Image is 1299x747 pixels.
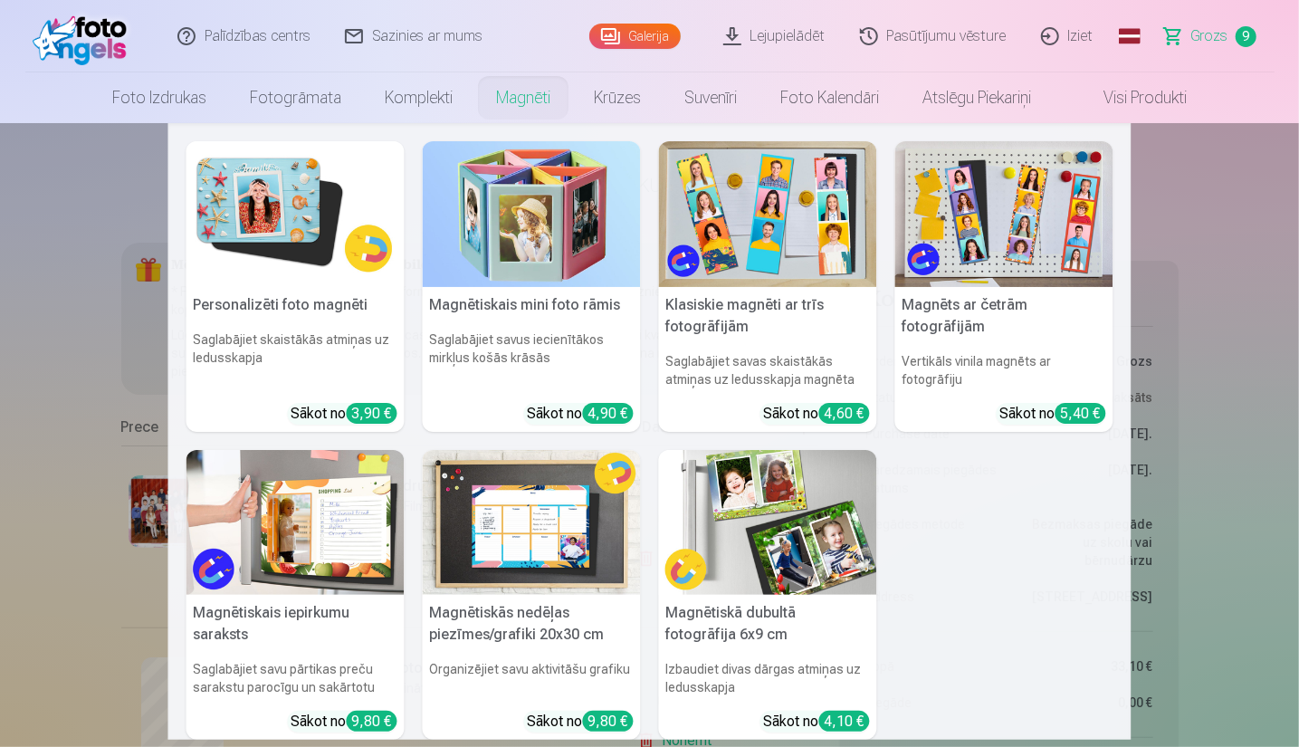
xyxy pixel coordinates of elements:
img: Magnētiskais iepirkumu saraksts [186,450,405,596]
img: /fa1 [33,7,137,65]
a: Klasiskie magnēti ar trīs fotogrāfijāmKlasiskie magnēti ar trīs fotogrāfijāmSaglabājiet savas ska... [659,141,877,432]
div: Sākot no [528,711,634,733]
img: Magnēts ar četrām fotogrāfijām [895,141,1113,287]
h5: Personalizēti foto magnēti [186,287,405,323]
h5: Magnētiskā dubultā fotogrāfija 6x9 cm [659,595,877,653]
div: Sākot no [291,403,397,425]
h5: Magnētiskās nedēļas piezīmes/grafiki 20x30 cm [423,595,641,653]
div: 3,90 € [347,403,397,424]
a: Visi produkti [1053,72,1208,123]
a: Magnēts ar četrām fotogrāfijāmMagnēts ar četrām fotogrāfijāmVertikāls vinila magnēts ar fotogrāfi... [895,141,1113,432]
a: Krūzes [572,72,663,123]
div: 4,10 € [819,711,870,732]
div: 9,80 € [347,711,397,732]
h5: Magnēts ar četrām fotogrāfijām [895,287,1113,345]
a: Foto izdrukas [91,72,228,123]
a: Magnētiskais iepirkumu sarakstsMagnētiskais iepirkumu sarakstsSaglabājiet savu pārtikas preču sar... [186,450,405,741]
a: Personalizēti foto magnētiPersonalizēti foto magnētiSaglabājiet skaistākās atmiņas uz ledusskapja... [186,141,405,432]
a: Magnētiskais mini foto rāmisMagnētiskais mini foto rāmisSaglabājiet savus iecienītākos mirkļus ko... [423,141,641,432]
h6: Vertikāls vinila magnēts ar fotogrāfiju [895,345,1113,396]
img: Magnētiskā dubultā fotogrāfija 6x9 cm [659,450,877,596]
span: 9 [1236,26,1256,47]
div: Sākot no [1000,403,1106,425]
h6: Saglabājiet savus iecienītākos mirkļus košās krāsās [423,323,641,396]
img: Klasiskie magnēti ar trīs fotogrāfijām [659,141,877,287]
div: 4,90 € [583,403,634,424]
a: Suvenīri [663,72,759,123]
div: Sākot no [291,711,397,733]
img: Magnētiskās nedēļas piezīmes/grafiki 20x30 cm [423,450,641,596]
h5: Klasiskie magnēti ar trīs fotogrāfijām [659,287,877,345]
div: 5,40 € [1055,403,1106,424]
a: Komplekti [363,72,474,123]
a: Magnēti [474,72,572,123]
a: Magnētiskās nedēļas piezīmes/grafiki 20x30 cmMagnētiskās nedēļas piezīmes/grafiki 20x30 cmOrganiz... [423,450,641,741]
a: Atslēgu piekariņi [901,72,1053,123]
a: Fotogrāmata [228,72,363,123]
a: Foto kalendāri [759,72,901,123]
div: Sākot no [764,403,870,425]
h6: Organizējiet savu aktivitāšu grafiku [423,653,641,704]
h6: Izbaudiet divas dārgas atmiņas uz ledusskapja [659,653,877,704]
h5: Magnētiskais mini foto rāmis [423,287,641,323]
h6: Saglabājiet savas skaistākās atmiņas uz ledusskapja magnēta [659,345,877,396]
a: Galerija [589,24,681,49]
span: Grozs [1191,25,1228,47]
div: Sākot no [764,711,870,733]
a: Magnētiskā dubultā fotogrāfija 6x9 cmMagnētiskā dubultā fotogrāfija 6x9 cmIzbaudiet divas dārgas ... [659,450,877,741]
h6: Saglabājiet savu pārtikas preču sarakstu parocīgu un sakārtotu [186,653,405,704]
h5: Magnētiskais iepirkumu saraksts [186,595,405,653]
div: 9,80 € [583,711,634,732]
img: Personalizēti foto magnēti [186,141,405,287]
div: Sākot no [528,403,634,425]
div: 4,60 € [819,403,870,424]
img: Magnētiskais mini foto rāmis [423,141,641,287]
h6: Saglabājiet skaistākās atmiņas uz ledusskapja [186,323,405,396]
